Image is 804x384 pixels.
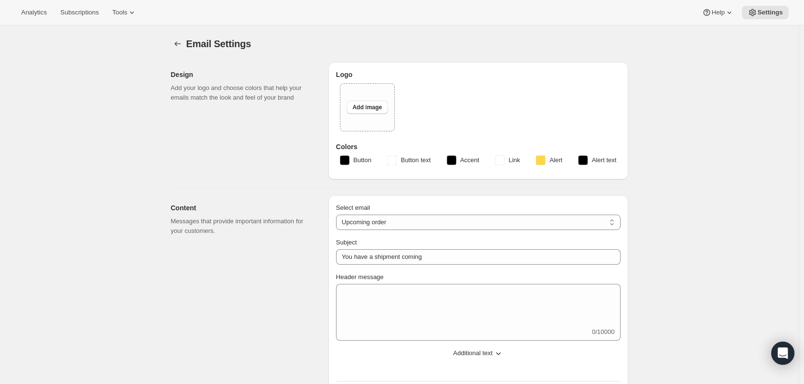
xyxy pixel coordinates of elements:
[453,348,493,358] span: Additional text
[592,155,616,165] span: Alert text
[572,153,622,168] button: Alert text
[330,346,626,361] button: Additional text
[549,155,562,165] span: Alert
[336,204,370,211] span: Select email
[696,6,740,19] button: Help
[171,70,313,79] h2: Design
[757,9,783,16] span: Settings
[186,38,251,49] span: Email Settings
[381,153,436,168] button: Button text
[352,103,382,111] span: Add image
[112,9,127,16] span: Tools
[460,155,480,165] span: Accent
[508,155,520,165] span: Link
[171,217,313,236] p: Messages that provide important information for your customers.
[401,155,430,165] span: Button text
[171,83,313,102] p: Add your logo and choose colors that help your emails match the look and feel of your brand
[15,6,52,19] button: Analytics
[60,9,99,16] span: Subscriptions
[334,153,377,168] button: Button
[489,153,526,168] button: Link
[171,203,313,213] h2: Content
[21,9,47,16] span: Analytics
[347,101,388,114] button: Add image
[530,153,568,168] button: Alert
[54,6,104,19] button: Subscriptions
[441,153,485,168] button: Accent
[353,155,372,165] span: Button
[712,9,725,16] span: Help
[336,239,357,246] span: Subject
[771,342,794,365] div: Open Intercom Messenger
[171,37,184,51] button: Settings
[742,6,789,19] button: Settings
[336,142,621,152] h3: Colors
[106,6,143,19] button: Tools
[336,70,621,79] h3: Logo
[336,273,384,281] span: Header message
